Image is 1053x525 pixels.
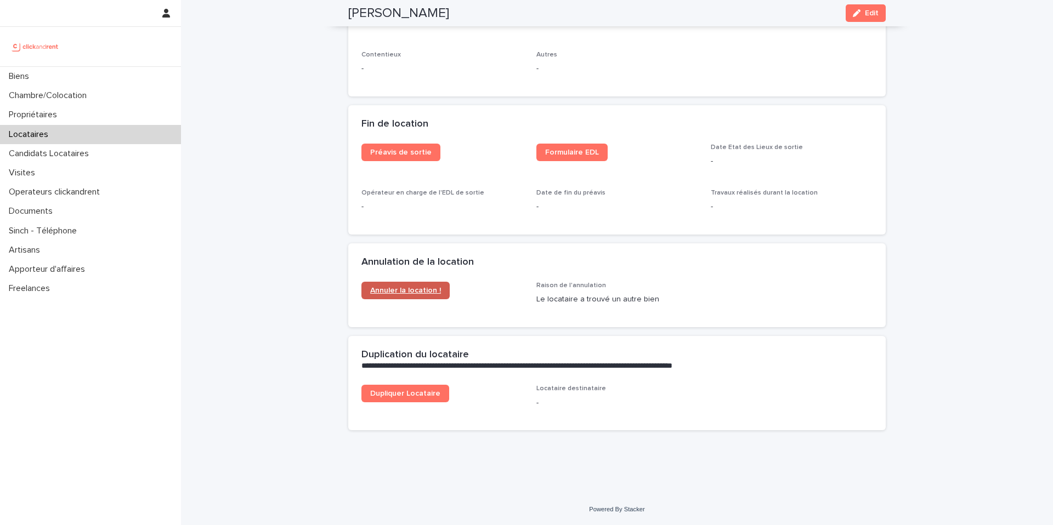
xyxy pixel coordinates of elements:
p: Apporteur d'affaires [4,264,94,275]
p: Biens [4,71,38,82]
span: Formulaire EDL [545,149,599,156]
span: Annuler la location ! [370,287,441,294]
p: Documents [4,206,61,216]
a: Annuler la location ! [361,282,450,299]
img: UCB0brd3T0yccxBKYDjQ [9,36,62,58]
p: Locataires [4,129,57,140]
p: Sinch - Téléphone [4,226,86,236]
a: Préavis de sortie [361,144,440,161]
button: Edit [846,4,886,22]
p: Chambre/Colocation [4,90,95,101]
p: Freelances [4,283,59,294]
h2: Fin de location [361,118,428,130]
span: Préavis de sortie [370,149,432,156]
span: Locataire destinataire [536,385,606,392]
p: Artisans [4,245,49,255]
p: - [711,201,873,213]
a: Formulaire EDL [536,144,608,161]
p: - [536,63,698,75]
p: Operateurs clickandrent [4,187,109,197]
span: Raison de l'annulation [536,282,606,289]
p: - [711,156,873,167]
p: - [361,63,523,75]
p: - [536,397,698,409]
span: Date Etat des Lieux de sortie [711,144,803,151]
p: Propriétaires [4,110,66,120]
p: - [361,201,523,213]
span: Dupliquer Locataire [370,390,440,397]
a: Powered By Stacker [589,506,644,512]
p: Visites [4,168,44,178]
span: Contentieux [361,52,401,58]
span: Travaux réalisés durant la location [711,190,818,196]
h2: Annulation de la location [361,256,474,269]
span: Edit [865,9,879,17]
h2: Duplication du locataire [361,349,469,361]
a: Dupliquer Locataire [361,385,449,402]
p: Le locataire a trouvé un autre bien [536,294,698,305]
p: - [536,201,698,213]
p: Candidats Locataires [4,149,98,159]
span: Opérateur en charge de l'EDL de sortie [361,190,484,196]
span: Date de fin du préavis [536,190,605,196]
span: Autres [536,52,557,58]
h2: [PERSON_NAME] [348,5,449,21]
